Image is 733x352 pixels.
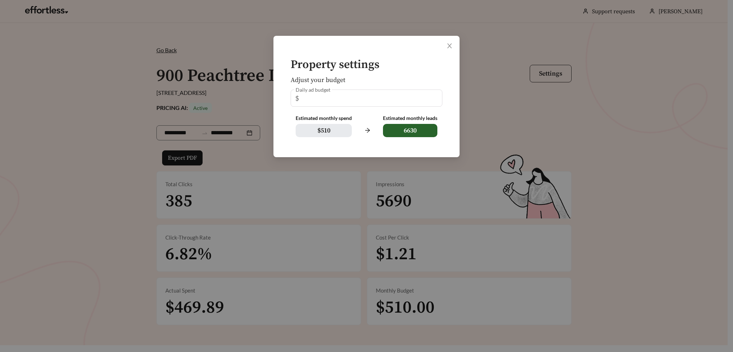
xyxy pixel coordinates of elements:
[291,77,442,84] h5: Adjust your budget
[446,43,453,49] span: close
[291,59,442,71] h4: Property settings
[296,124,352,137] span: $ 510
[383,124,437,137] span: 6630
[296,115,352,121] div: Estimated monthly spend
[440,36,460,56] button: Close
[383,115,437,121] div: Estimated monthly leads
[360,124,374,137] span: arrow-right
